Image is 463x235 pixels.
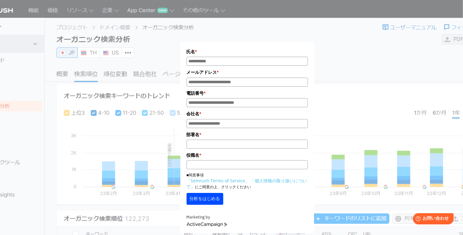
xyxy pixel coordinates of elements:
iframe: Help widget launcher [408,211,456,228]
label: 役職名 [187,152,308,159]
label: 電話番号 [187,90,308,97]
a: 「個人情報の取り扱いについて」 [187,178,307,189]
label: 部署名 [187,131,308,138]
label: 会社名 [187,110,308,117]
a: 「Semrush Terms of Service」 [187,178,250,184]
label: 氏名 [187,48,308,55]
button: 分析をはじめる [187,193,223,205]
p: ■同意事項 にご同意の上、クリックください [187,172,308,190]
div: Marketing by [187,214,308,221]
label: メールアドレス [187,69,308,76]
